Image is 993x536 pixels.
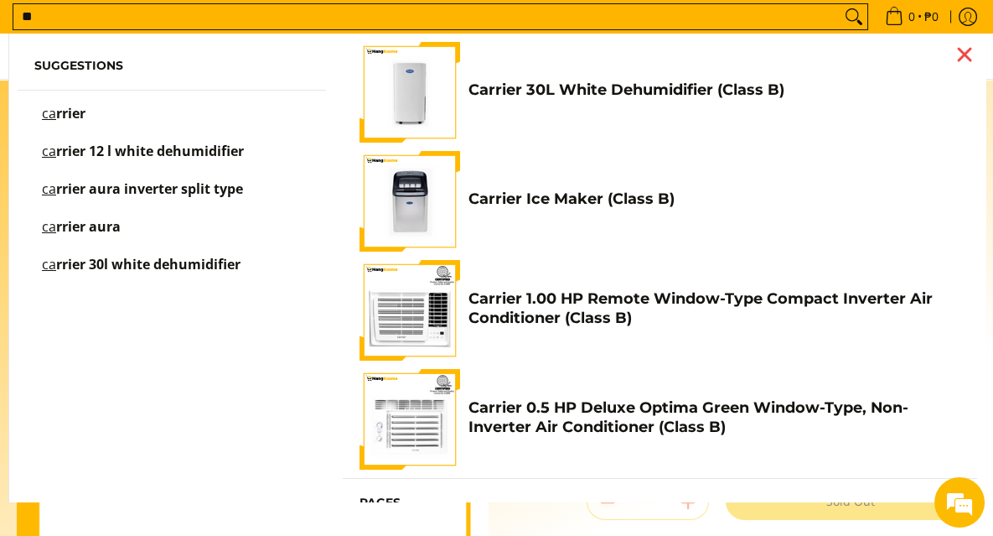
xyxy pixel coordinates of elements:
[42,183,243,212] p: carrier aura inverter split type
[34,107,309,137] a: carrier
[56,217,121,236] span: rrier aura
[359,151,960,252] a: Carrier Ice Maker (Class B) Carrier Ice Maker (Class B)
[359,496,960,510] h6: Pages
[922,11,941,23] span: ₱0
[42,142,56,160] mark: ca
[42,258,240,288] p: carrier 30l white dehumidifier
[468,190,960,208] h4: Carrier Ice Maker (Class B)
[952,42,977,67] div: Close pop up
[42,107,85,137] p: carrier
[880,8,944,26] span: •
[468,398,960,436] h4: Carrier 0.5 HP Deluxe Optima Green Window-Type, Non-Inverter Air Conditioner (Class B)
[359,42,960,143] a: Carrier 30L White Dehumidifier (Class B) Carrier 30L White Dehumidifier (Class B)
[56,180,243,198] span: rrier aura inverter split type
[34,145,309,174] a: carrier 12 l white dehumidifier
[275,8,315,49] div: Minimize live chat window
[359,369,460,470] img: Carrier 0.5 HP Deluxe Optima Green Window-Type, Non-Inverter Air Conditioner (Class B)
[840,4,867,29] button: Search
[42,255,56,273] mark: ca
[42,217,56,236] mark: ca
[8,357,319,416] textarea: Type your message and hit 'Enter'
[56,104,85,122] span: rrier
[56,142,244,160] span: rrier 12 l white dehumidifier
[34,258,309,288] a: carrier 30l white dehumidifier
[359,369,960,470] a: Carrier 0.5 HP Deluxe Optima Green Window-Type, Non-Inverter Air Conditioner (Class B) Carrier 0....
[359,151,460,252] img: Carrier Ice Maker (Class B)
[468,289,960,327] h4: Carrier 1.00 HP Remote Window-Type Compact Inverter Air Conditioner (Class B)
[42,180,56,198] mark: ca
[468,81,960,99] h4: Carrier 30L White Dehumidifier (Class B)
[34,183,309,212] a: carrier aura inverter split type
[42,145,244,174] p: carrier 12 l white dehumidifier
[906,11,918,23] span: 0
[56,255,240,273] span: rrier 30l white dehumidifier
[359,260,960,361] a: Carrier 1.00 HP Remote Window-Type Compact Inverter Air Conditioner (Class B) Carrier 1.00 HP Rem...
[42,221,121,250] p: carrier aura
[359,260,460,361] img: Carrier 1.00 HP Remote Window-Type Compact Inverter Air Conditioner (Class B)
[34,221,309,250] a: carrier aura
[359,42,460,143] img: Carrier 30L White Dehumidifier (Class B)
[97,161,231,330] span: We're online!
[42,104,56,122] mark: ca
[34,59,309,73] h6: Suggestions
[87,94,282,116] div: Chat with us now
